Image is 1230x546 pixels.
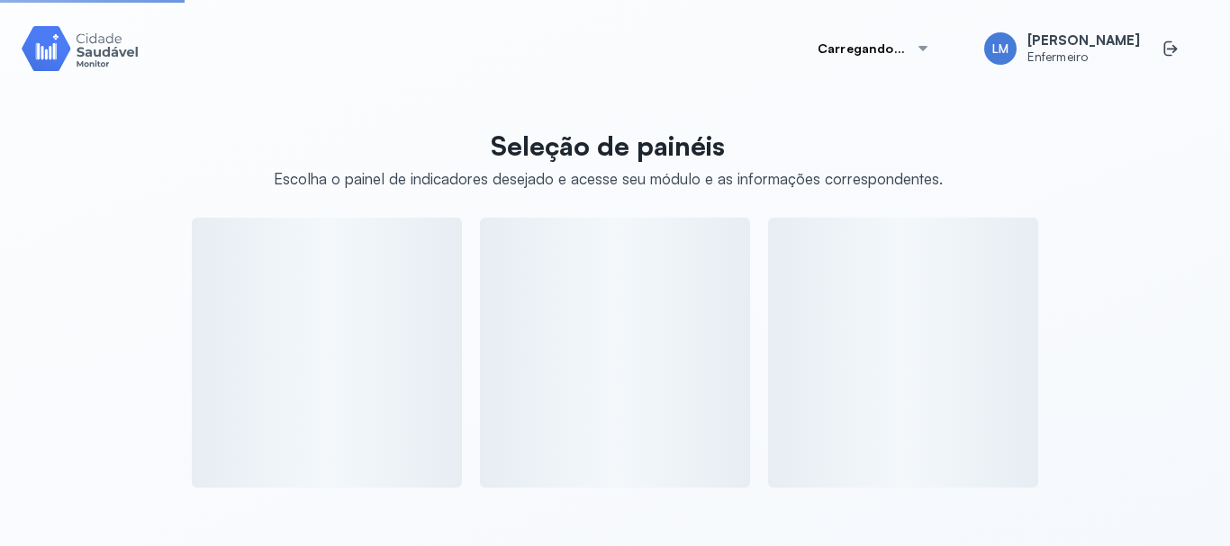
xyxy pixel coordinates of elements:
span: [PERSON_NAME] [1027,32,1140,49]
button: Carregando... [796,31,952,67]
span: LM [992,41,1008,57]
div: Escolha o painel de indicadores desejado e acesse seu módulo e as informações correspondentes. [274,169,943,188]
p: Seleção de painéis [274,130,943,162]
img: Logotipo do produto Monitor [22,22,139,74]
span: Enfermeiro [1027,49,1140,65]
